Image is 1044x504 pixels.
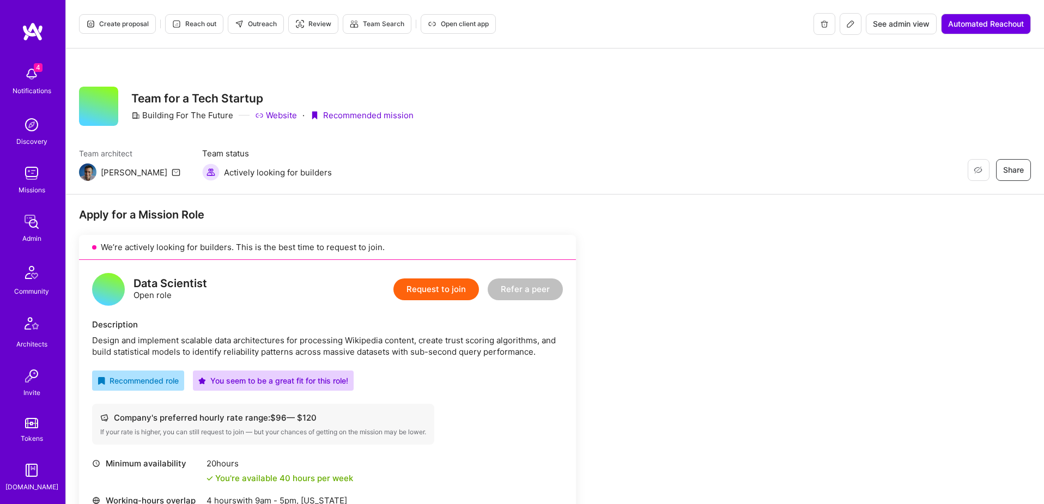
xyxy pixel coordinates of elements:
div: Tokens [21,433,43,444]
div: Description [92,319,563,330]
i: icon Proposal [86,20,95,28]
button: Review [288,14,338,34]
i: icon Cash [100,414,108,422]
i: icon RecommendedBadge [98,377,105,385]
img: logo [22,22,44,41]
i: icon EyeClosed [974,166,982,174]
div: Apply for a Mission Role [79,208,576,222]
a: Website [255,110,297,121]
img: Community [19,259,45,286]
span: Reach out [172,19,216,29]
img: bell [21,63,43,85]
i: icon Targeter [295,20,304,28]
span: Review [295,19,331,29]
div: Open role [133,278,207,301]
img: Architects [19,312,45,338]
span: Team status [202,148,332,159]
span: Team Search [350,19,404,29]
span: Team architect [79,148,180,159]
div: Community [14,286,49,297]
button: Share [996,159,1031,181]
div: Notifications [13,85,51,96]
button: See admin view [866,14,937,34]
div: Data Scientist [133,278,207,289]
div: Minimum availability [92,458,201,469]
i: icon Clock [92,459,100,467]
span: Create proposal [86,19,149,29]
h3: Team for a Tech Startup [131,92,414,105]
div: Company's preferred hourly rate range: $ 96 — $ 120 [100,412,426,423]
div: If your rate is higher, you can still request to join — but your chances of getting on the missio... [100,428,426,436]
button: Open client app [421,14,496,34]
div: Design and implement scalable data architectures for processing Wikipedia content, create trust s... [92,335,563,357]
div: 20 hours [207,458,353,469]
button: Request to join [393,278,479,300]
div: Architects [16,338,47,350]
i: icon Mail [172,168,180,177]
button: Refer a peer [488,278,563,300]
div: We’re actively looking for builders. This is the best time to request to join. [79,235,576,260]
img: tokens [25,418,38,428]
img: admin teamwork [21,211,43,233]
div: Admin [22,233,41,244]
span: Automated Reachout [948,19,1024,29]
i: icon PurpleStar [198,377,206,385]
div: [DOMAIN_NAME] [5,481,58,493]
div: Building For The Future [131,110,233,121]
div: · [302,110,305,121]
button: Reach out [165,14,223,34]
img: discovery [21,114,43,136]
div: Invite [23,387,40,398]
div: Recommended mission [310,110,414,121]
button: Outreach [228,14,284,34]
button: Automated Reachout [941,14,1031,34]
div: Recommended role [98,375,179,386]
div: Discovery [16,136,47,147]
img: Invite [21,365,43,387]
div: You're available 40 hours per week [207,472,353,484]
span: 4 [34,63,43,72]
button: Team Search [343,14,411,34]
div: You seem to be a great fit for this role! [198,375,348,386]
span: Outreach [235,19,277,29]
i: icon CompanyGray [131,111,140,120]
div: [PERSON_NAME] [101,167,167,178]
div: Missions [19,184,45,196]
i: icon PurpleRibbon [310,111,319,120]
span: Open client app [428,19,489,29]
span: Actively looking for builders [224,167,332,178]
span: See admin view [873,19,930,29]
img: teamwork [21,162,43,184]
button: Create proposal [79,14,156,34]
img: Team Architect [79,163,96,181]
img: guide book [21,459,43,481]
i: icon Check [207,475,213,482]
span: Share [1003,165,1024,175]
img: Actively looking for builders [202,163,220,181]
